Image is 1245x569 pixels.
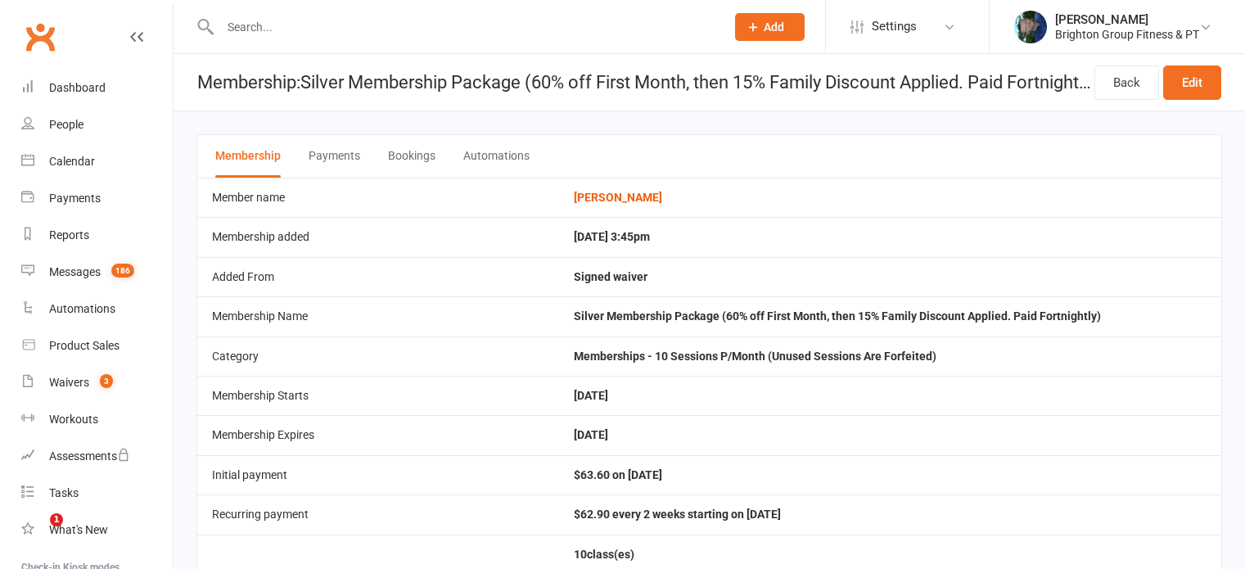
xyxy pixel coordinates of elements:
div: Waivers [49,376,89,389]
a: People [21,106,173,143]
td: Recurring payment [197,494,559,534]
div: Tasks [49,486,79,499]
td: $62.90 every 2 weeks starting on [DATE] [559,494,1221,534]
td: Membership Starts [197,376,559,415]
div: Payments [49,192,101,205]
span: 3 [100,374,113,388]
td: Silver Membership Package (60% off First Month, then 15% Family Discount Applied. Paid Fortnightly) [559,296,1221,336]
div: Brighton Group Fitness & PT [1055,27,1199,42]
div: Assessments [49,449,130,463]
iframe: Intercom live chat [16,513,56,553]
a: Edit [1163,65,1221,100]
td: Signed waiver [559,257,1221,296]
a: Calendar [21,143,173,180]
button: Payments [309,135,360,178]
div: What's New [49,523,108,536]
a: Product Sales [21,327,173,364]
td: Member name [197,178,559,217]
a: Payments [21,180,173,217]
td: Membership added [197,217,559,256]
div: Automations [49,302,115,315]
a: [PERSON_NAME] [574,191,662,204]
td: Membership Expires [197,415,559,454]
td: $63.60 on [DATE] [559,455,1221,494]
button: Automations [463,135,530,178]
td: Initial payment [197,455,559,494]
span: 1 [50,513,63,526]
td: Memberships - 10 Sessions P/Month (Unused Sessions Are Forfeited) [559,336,1221,376]
button: Membership [215,135,281,178]
div: People [49,118,83,131]
span: 186 [111,264,134,278]
span: Add [764,20,784,34]
a: Waivers 3 [21,364,173,401]
a: Tasks [21,475,173,512]
div: Product Sales [49,339,120,352]
td: Added From [197,257,559,296]
a: Automations [21,291,173,327]
div: [DATE] [574,429,1207,441]
a: Assessments [21,438,173,475]
a: Messages 186 [21,254,173,291]
button: Add [735,13,805,41]
span: Settings [872,8,917,45]
td: Category [197,336,559,376]
h1: Membership: Silver Membership Package (60% off First Month, then 15% Family Discount Applied. Pai... [174,54,1094,111]
img: thumb_image1560898922.png [1014,11,1047,43]
div: Dashboard [49,81,106,94]
a: Dashboard [21,70,173,106]
a: Clubworx [20,16,61,57]
div: Reports [49,228,89,242]
td: [DATE] [559,376,1221,415]
input: Search... [215,16,714,38]
div: Calendar [49,155,95,168]
td: [DATE] 3:45pm [559,217,1221,256]
a: Workouts [21,401,173,438]
a: Back [1094,65,1159,100]
td: Membership Name [197,296,559,336]
a: Reports [21,217,173,254]
div: Workouts [49,413,98,426]
button: Bookings [388,135,435,178]
div: Messages [49,265,101,278]
a: What's New [21,512,173,549]
div: [PERSON_NAME] [1055,12,1199,27]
